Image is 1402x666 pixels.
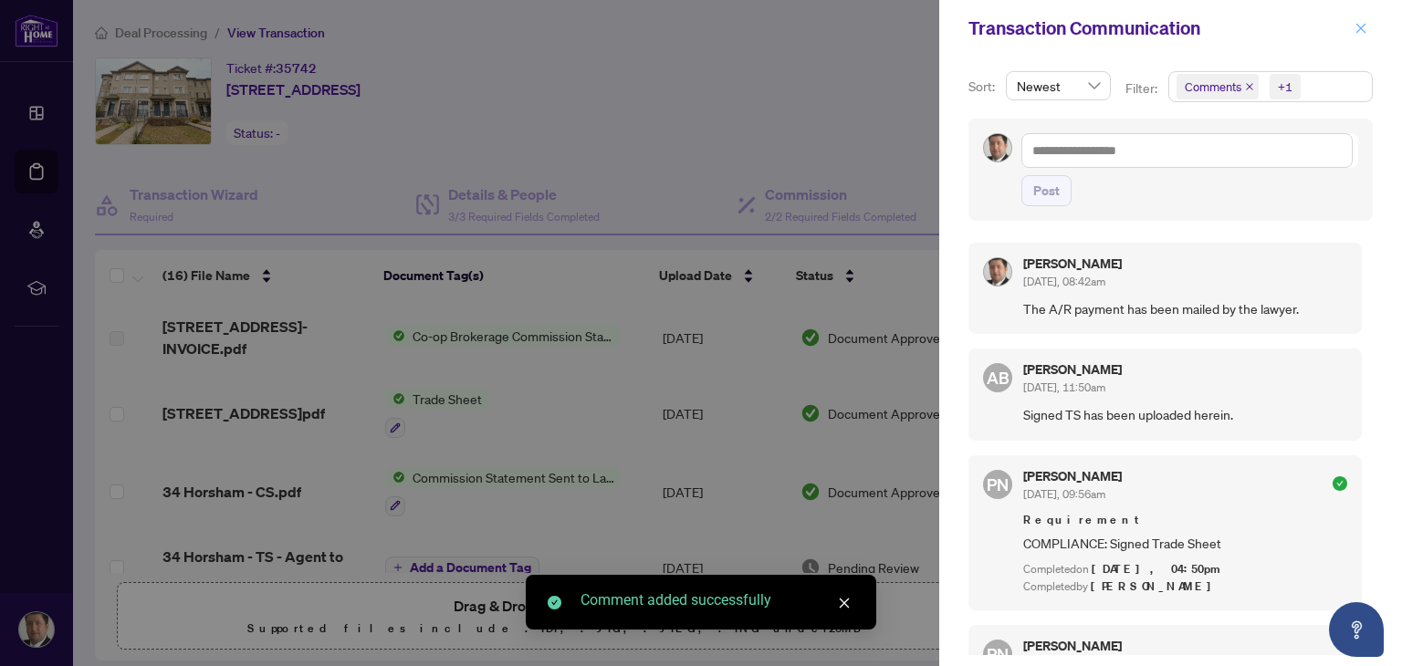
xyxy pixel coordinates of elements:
div: Comment added successfully [581,589,854,611]
div: Completed by [1023,578,1347,596]
p: Sort: [968,77,999,97]
span: Requirement [1023,511,1347,529]
div: +1 [1278,78,1292,96]
span: The A/R payment has been mailed by the lawyer. [1023,298,1347,319]
span: check-circle [1333,476,1347,491]
button: Open asap [1329,602,1384,657]
span: Comments [1177,74,1259,99]
button: Post [1021,175,1072,206]
h5: [PERSON_NAME] [1023,257,1122,270]
span: close [838,597,851,609]
span: [DATE], 04:50pm [1092,561,1223,577]
span: [PERSON_NAME] [1091,578,1221,594]
a: Close [834,593,854,613]
span: [DATE], 08:42am [1023,275,1105,288]
span: Signed TS has been uploaded herein. [1023,404,1347,425]
span: close [1245,82,1254,91]
span: AB [987,365,1010,390]
img: Profile Icon [984,134,1011,161]
span: PN [987,472,1009,497]
span: [DATE], 11:50am [1023,380,1105,394]
span: Newest [1017,72,1100,99]
span: Comments [1185,78,1241,96]
h5: [PERSON_NAME] [1023,470,1122,483]
span: check-circle [548,596,561,609]
h5: [PERSON_NAME] [1023,363,1122,376]
div: Completed on [1023,561,1347,578]
div: Transaction Communication [968,15,1349,42]
h5: [PERSON_NAME] [1023,640,1122,652]
img: Profile Icon [984,258,1011,286]
span: [DATE], 09:56am [1023,487,1105,501]
span: COMPLIANCE: Signed Trade Sheet [1023,533,1347,554]
p: Filter: [1125,78,1160,99]
span: close [1355,22,1367,35]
